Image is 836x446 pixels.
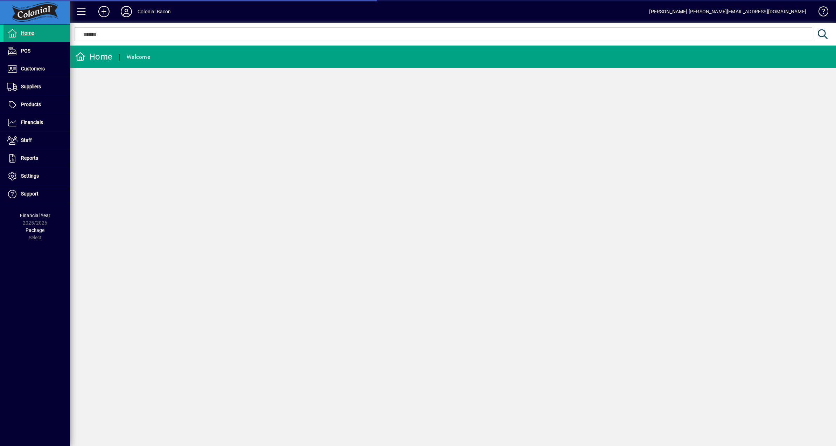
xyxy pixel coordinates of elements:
button: Profile [115,5,138,18]
span: Financials [21,119,43,125]
span: Support [21,191,38,197]
div: Welcome [127,52,150,63]
span: Customers [21,66,45,71]
a: Reports [3,150,70,167]
div: Home [75,51,112,62]
span: Products [21,102,41,107]
a: POS [3,42,70,60]
a: Support [3,185,70,203]
span: Reports [21,155,38,161]
a: Financials [3,114,70,131]
div: Colonial Bacon [138,6,171,17]
div: [PERSON_NAME] [PERSON_NAME][EMAIL_ADDRESS][DOMAIN_NAME] [649,6,806,17]
span: Suppliers [21,84,41,89]
a: Suppliers [3,78,70,96]
span: Financial Year [20,213,50,218]
span: Settings [21,173,39,179]
a: Staff [3,132,70,149]
span: POS [21,48,30,54]
span: Home [21,30,34,36]
span: Package [26,227,44,233]
button: Add [93,5,115,18]
a: Customers [3,60,70,78]
a: Knowledge Base [813,1,827,24]
a: Settings [3,167,70,185]
a: Products [3,96,70,114]
span: Staff [21,137,32,143]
